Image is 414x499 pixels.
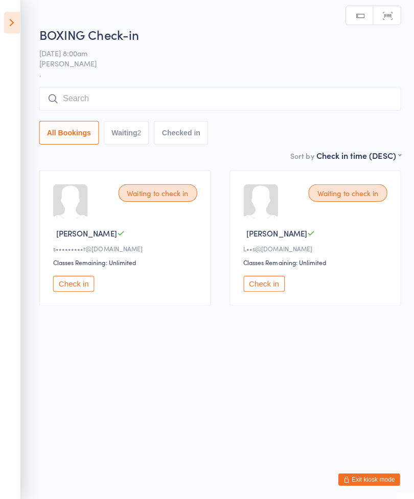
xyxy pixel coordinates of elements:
[242,242,388,251] div: L••s@[DOMAIN_NAME]
[153,120,206,144] button: Checked in
[53,242,199,251] div: s•••••••••t@[DOMAIN_NAME]
[39,68,398,78] span: .
[242,256,388,265] div: Classes Remaining: Unlimited
[306,183,384,200] div: Waiting to check in
[39,47,382,58] span: [DATE] 8:00am
[242,274,283,290] button: Check in
[245,226,305,237] span: [PERSON_NAME]
[136,128,141,136] div: 2
[39,26,398,42] h2: BOXING Check-in
[56,226,116,237] span: [PERSON_NAME]
[336,470,397,482] button: Exit kiosk mode
[39,120,98,144] button: All Bookings
[39,58,382,68] span: [PERSON_NAME]
[103,120,148,144] button: Waiting2
[39,86,398,110] input: Search
[314,149,398,160] div: Check in time (DESC)
[53,256,199,265] div: Classes Remaining: Unlimited
[118,183,196,200] div: Waiting to check in
[53,274,94,290] button: Check in
[288,150,312,160] label: Sort by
